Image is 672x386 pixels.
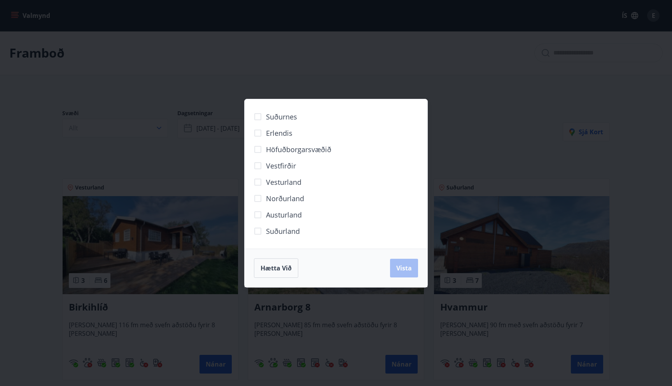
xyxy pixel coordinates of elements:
span: Hætta við [261,264,292,272]
span: Norðurland [266,193,304,204]
span: Vestfirðir [266,161,296,171]
span: Suðurnes [266,112,297,122]
span: Suðurland [266,226,300,236]
span: Austurland [266,210,302,220]
span: Vesturland [266,177,301,187]
button: Hætta við [254,258,298,278]
span: Erlendis [266,128,292,138]
span: Höfuðborgarsvæðið [266,144,331,154]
